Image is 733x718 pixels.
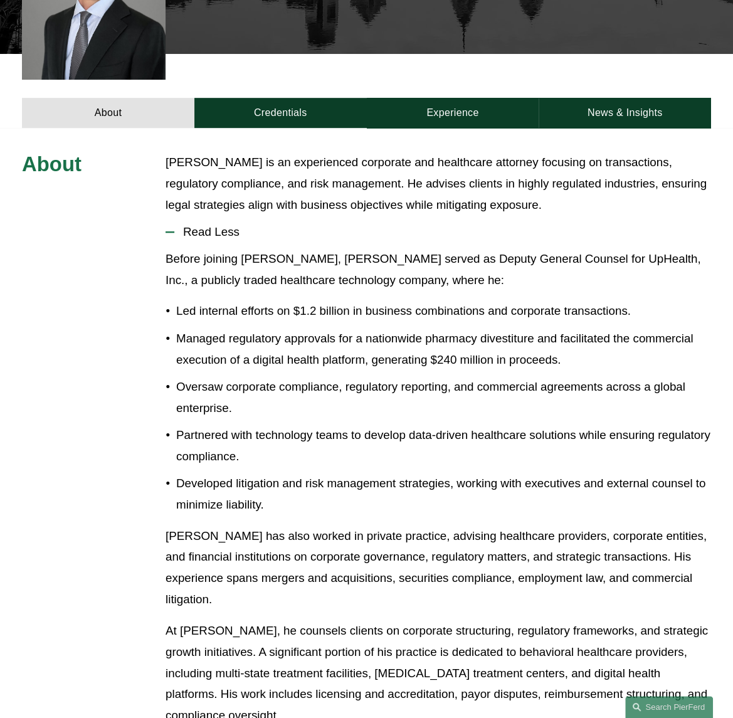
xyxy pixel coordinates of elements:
p: Developed litigation and risk management strategies, working with executives and external counsel... [176,473,711,515]
span: Read Less [174,225,711,239]
a: About [22,98,194,127]
p: Managed regulatory approvals for a nationwide pharmacy divestiture and facilitated the commercial... [176,328,711,371]
a: News & Insights [539,98,711,127]
p: Partnered with technology teams to develop data-driven healthcare solutions while ensuring regula... [176,425,711,467]
span: About [22,152,82,176]
p: Oversaw corporate compliance, regulatory reporting, and commercial agreements across a global ent... [176,376,711,419]
a: Credentials [194,98,367,127]
p: [PERSON_NAME] is an experienced corporate and healthcare attorney focusing on transactions, regul... [166,152,711,216]
a: Experience [367,98,539,127]
p: Led internal efforts on $1.2 billion in business combinations and corporate transactions. [176,300,711,322]
button: Read Less [166,216,711,248]
a: Search this site [625,696,713,718]
p: [PERSON_NAME] has also worked in private practice, advising healthcare providers, corporate entit... [166,525,711,610]
p: Before joining [PERSON_NAME], [PERSON_NAME] served as Deputy General Counsel for UpHealth, Inc., ... [166,248,711,291]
